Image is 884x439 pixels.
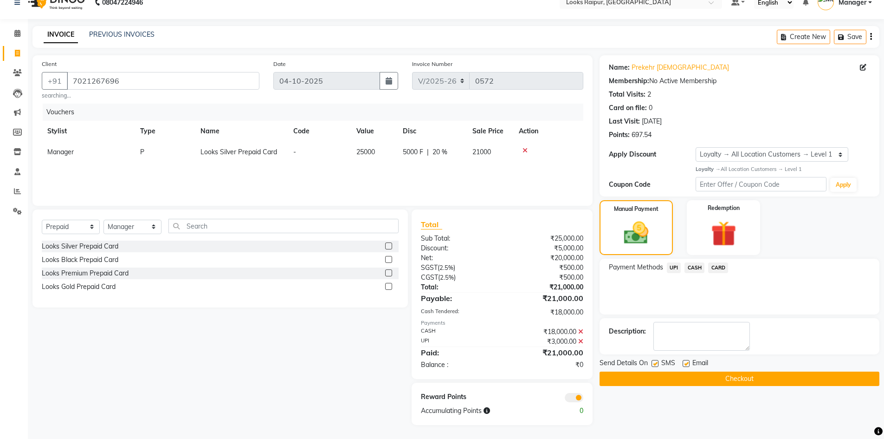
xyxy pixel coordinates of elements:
[414,234,502,243] div: Sub Total:
[472,148,491,156] span: 21000
[421,263,438,272] span: SGST
[696,177,826,191] input: Enter Offer / Coupon Code
[414,263,502,273] div: ( )
[502,243,590,253] div: ₹5,000.00
[414,253,502,263] div: Net:
[42,60,57,68] label: Client
[609,130,630,140] div: Points:
[42,242,118,251] div: Looks Silver Prepaid Card
[546,406,590,416] div: 0
[43,104,590,121] div: Vouchers
[777,30,830,44] button: Create New
[502,234,590,243] div: ₹25,000.00
[414,293,502,304] div: Payable:
[89,30,155,39] a: PREVIOUS INVOICES
[293,148,296,156] span: -
[502,308,590,317] div: ₹18,000.00
[414,347,502,358] div: Paid:
[351,121,397,142] th: Value
[288,121,350,142] th: Code
[661,358,675,370] span: SMS
[414,406,546,416] div: Accumulating Points
[502,360,590,370] div: ₹0
[609,327,646,336] div: Description:
[708,204,740,212] label: Redemption
[609,117,640,126] div: Last Visit:
[427,147,429,157] span: |
[168,219,399,233] input: Search
[67,72,259,90] input: Search by Name/Mobile/Email/Code
[703,218,744,249] img: _gift.svg
[502,282,590,292] div: ₹21,000.00
[632,63,729,72] a: Prekehr [DEMOGRAPHIC_DATA]
[614,205,658,213] label: Manual Payment
[616,219,656,247] img: _cash.svg
[432,147,447,157] span: 20 %
[502,263,590,273] div: ₹500.00
[421,319,583,327] div: Payments
[642,117,662,126] div: [DATE]
[414,327,502,337] div: CASH
[439,264,453,271] span: 2.5%
[414,282,502,292] div: Total:
[414,273,502,282] div: ( )
[135,121,195,142] th: Type
[696,166,720,172] strong: Loyalty →
[502,347,590,358] div: ₹21,000.00
[397,121,467,142] th: Disc
[414,243,502,253] div: Discount:
[421,220,442,229] span: Total
[414,360,502,370] div: Balance :
[403,147,423,157] span: 5000 F
[600,358,648,370] span: Send Details On
[502,253,590,263] div: ₹20,000.00
[200,148,277,156] span: Looks Silver Prepaid Card
[356,148,375,156] span: 25000
[502,327,590,337] div: ₹18,000.00
[609,76,649,86] div: Membership:
[609,150,696,159] div: Apply Discount
[632,130,652,140] div: 697.54
[502,273,590,282] div: ₹500.00
[47,148,74,156] span: Manager
[609,262,663,272] span: Payment Methods
[609,90,645,99] div: Total Visits:
[600,372,879,386] button: Checkout
[609,63,630,72] div: Name:
[649,103,652,113] div: 0
[834,30,866,44] button: Save
[502,293,590,304] div: ₹21,000.00
[502,337,590,347] div: ₹3,000.00
[42,92,259,100] small: searching...
[414,392,502,402] div: Reward Points
[414,337,502,347] div: UPI
[609,76,870,86] div: No Active Membership
[513,121,583,142] th: Action
[412,60,452,68] label: Invoice Number
[830,178,857,192] button: Apply
[696,165,870,173] div: All Location Customers → Level 1
[195,121,288,142] th: Name
[42,72,68,90] button: +91
[42,121,135,142] th: Stylist
[692,358,708,370] span: Email
[684,262,704,273] span: CASH
[647,90,651,99] div: 2
[609,180,696,190] div: Coupon Code
[467,121,513,142] th: Sale Price
[273,60,286,68] label: Date
[135,142,195,163] td: P
[44,26,78,43] a: INVOICE
[421,273,438,282] span: CGST
[708,262,728,273] span: CARD
[42,255,118,265] div: Looks Black Prepaid Card
[667,262,681,273] span: UPI
[414,308,502,317] div: Cash Tendered:
[609,103,647,113] div: Card on file:
[440,274,454,281] span: 2.5%
[42,269,129,278] div: Looks Premium Prepaid Card
[42,282,116,292] div: Looks Gold Prepaid Card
